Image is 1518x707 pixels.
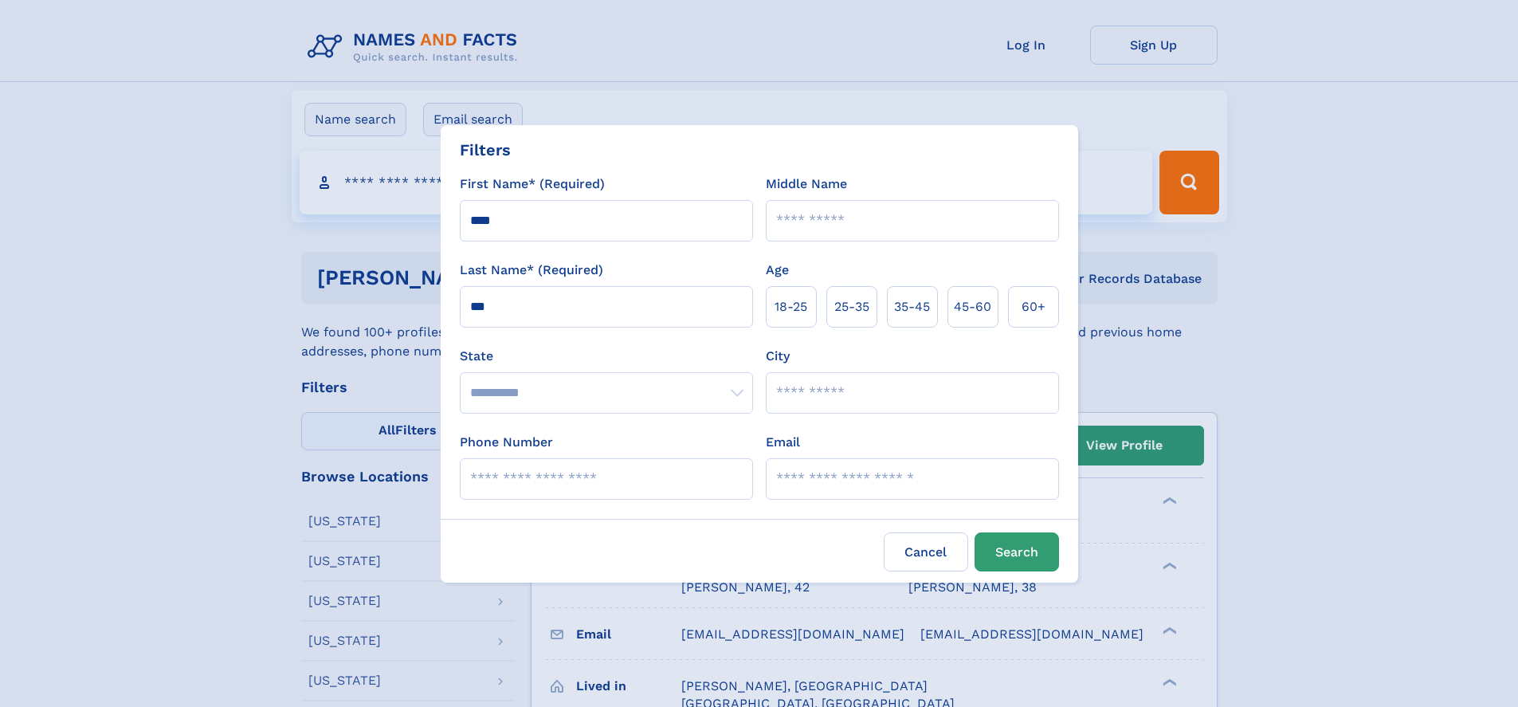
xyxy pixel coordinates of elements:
[775,297,807,316] span: 18‑25
[975,532,1059,571] button: Search
[884,532,968,571] label: Cancel
[766,347,790,366] label: City
[460,347,753,366] label: State
[460,138,511,162] div: Filters
[766,175,847,194] label: Middle Name
[894,297,930,316] span: 35‑45
[954,297,991,316] span: 45‑60
[460,433,553,452] label: Phone Number
[1022,297,1045,316] span: 60+
[766,433,800,452] label: Email
[766,261,789,280] label: Age
[834,297,869,316] span: 25‑35
[460,261,603,280] label: Last Name* (Required)
[460,175,605,194] label: First Name* (Required)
